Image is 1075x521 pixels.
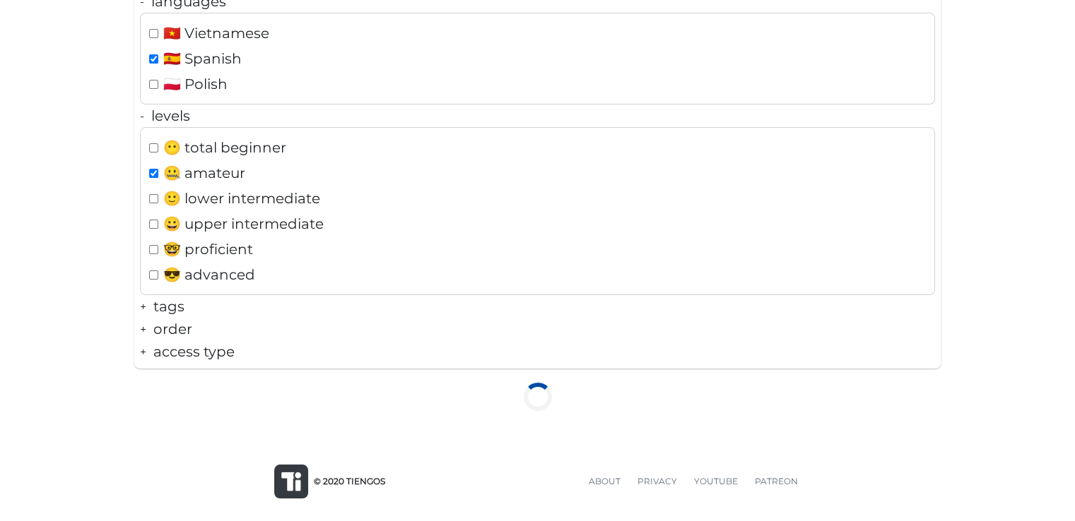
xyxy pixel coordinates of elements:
span: ABOUT [589,476,621,486]
span: YOUTUBE [694,476,738,486]
a: PATREON [746,474,806,488]
span: 🇪🇸 Spanish [163,47,242,70]
a: YOUTUBE [686,474,746,488]
span: © 2020 TIENGOS [314,474,385,488]
b: - [140,109,144,123]
span: PRIVACY [638,476,677,486]
span: PATREON [755,476,798,486]
div: tags [140,295,935,318]
b: + [140,345,146,359]
span: 🙂 lower intermediate [163,187,320,210]
a: ABOUT [580,474,629,488]
div: order [140,318,935,340]
a: PRIVACY [629,474,686,488]
div: access type [140,340,935,363]
span: 😶 total beginner [163,136,286,159]
span: 🇻🇳 Vietnamese [163,22,269,44]
span: 😀 upper intermediate [163,212,324,235]
b: + [140,323,146,336]
span: 😎 advanced [163,263,255,286]
span: 🇵🇱 Polish [163,73,228,95]
span: 🤐 amateur [163,162,245,184]
img: logo [281,472,301,491]
b: + [140,300,146,313]
div: levels [140,104,935,127]
span: 🤓 proficient [163,238,253,260]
